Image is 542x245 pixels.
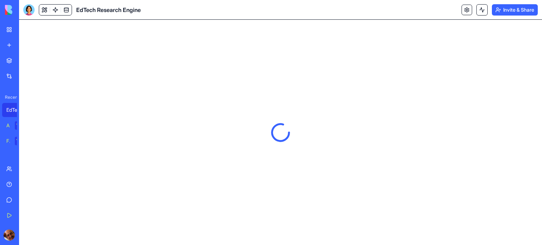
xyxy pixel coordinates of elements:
a: EdTech Research Engine [2,103,30,117]
div: EdTech Research Engine [6,106,26,114]
a: Feedback FormTRY [2,134,30,148]
div: Feedback Form [6,137,10,145]
span: EdTech Research Engine [76,6,141,14]
img: logo [5,5,49,15]
img: ACg8ocJN4rRXSbvPG5k_5hfZuD94Bns_OEMgNohD_UeR1z5o_v8QFVk=s96-c [4,229,15,241]
a: AI Logo GeneratorTRY [2,118,30,133]
button: Invite & Share [492,4,538,16]
div: TRY [15,137,26,145]
span: Recent [2,94,17,100]
div: TRY [15,121,26,130]
div: AI Logo Generator [6,122,10,129]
